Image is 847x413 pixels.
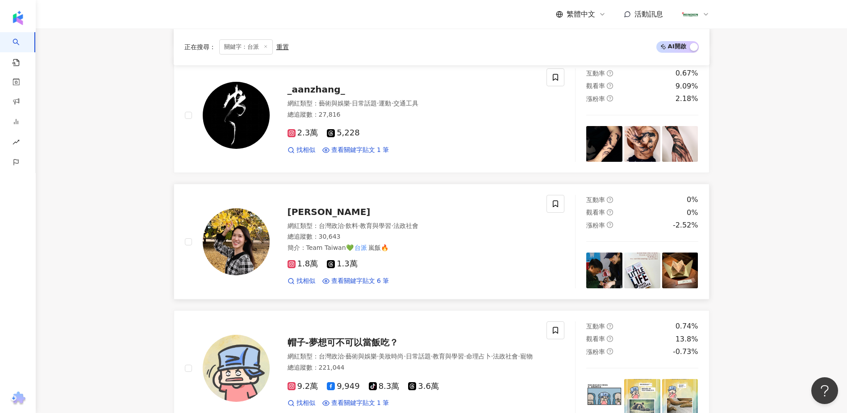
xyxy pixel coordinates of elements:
span: 關鍵字：台派 [219,39,273,55]
img: KOL Avatar [203,208,270,275]
div: 0.74% [676,321,698,331]
div: 總追蹤數 ： 27,816 [288,110,536,119]
span: 藝術與娛樂 [346,353,377,360]
img: post-image [624,253,660,289]
span: 漲粉率 [586,348,605,355]
span: · [391,100,393,107]
span: 9,949 [327,382,360,391]
span: 觀看率 [586,209,605,216]
a: 查看關鍵字貼文 1 筆 [322,399,389,408]
img: post-image [586,253,622,289]
a: 查看關鍵字貼文 6 筆 [322,277,389,286]
div: 網紅類型 ： [288,352,536,361]
span: · [518,353,520,360]
span: 1.3萬 [327,259,358,269]
span: · [491,353,493,360]
span: 1.8萬 [288,259,318,269]
div: 重置 [276,43,289,51]
div: 網紅類型 ： [288,99,536,108]
span: 寵物 [520,353,533,360]
span: question-circle [607,209,613,215]
span: 3.6萬 [408,382,439,391]
span: · [464,353,466,360]
span: question-circle [607,222,613,228]
span: 飲料 [346,222,358,229]
span: question-circle [607,336,613,342]
span: 8.3萬 [369,382,400,391]
span: 找相似 [296,277,315,286]
div: 9.09% [676,81,698,91]
span: question-circle [607,323,613,329]
span: _aanzhang_ [288,84,345,95]
span: 繁體中文 [567,9,595,19]
span: 嵐飯🔥 [368,244,388,251]
span: question-circle [607,348,613,354]
span: 2.3萬 [288,128,318,138]
span: 交通工具 [393,100,418,107]
span: 漲粉率 [586,222,605,229]
img: KOL Avatar [203,82,270,149]
img: HTW_logo.png [681,6,698,23]
div: 網紅類型 ： [288,222,536,231]
span: 觀看率 [586,335,605,342]
span: 查看關鍵字貼文 1 筆 [331,399,389,408]
span: 藝術與娛樂 [319,100,350,107]
span: · [358,222,360,229]
span: 簡介 ： [288,243,389,253]
div: 總追蹤數 ： 221,044 [288,363,536,372]
span: 找相似 [296,146,315,155]
span: 運動 [379,100,391,107]
img: chrome extension [9,392,27,406]
span: 正在搜尋 ： [184,43,216,51]
span: 法政社會 [493,353,518,360]
a: KOL Avatar[PERSON_NAME]網紅類型：台灣政治·飲料·教育與學習·法政社會總追蹤數：30,643簡介：Team Taiwan💚台派嵐飯🔥1.8萬1.3萬找相似查看關鍵字貼文 6... [174,184,709,299]
span: 教育與學習 [360,222,391,229]
mark: 台派 [354,243,369,253]
div: 總追蹤數 ： 30,643 [288,232,536,241]
img: post-image [662,126,698,162]
span: · [391,222,393,229]
img: post-image [662,253,698,289]
span: question-circle [607,83,613,89]
span: question-circle [607,70,613,76]
span: 活動訊息 [634,10,663,18]
span: · [404,353,405,360]
img: KOL Avatar [203,335,270,402]
span: · [377,100,379,107]
div: 13.8% [676,334,698,344]
img: logo icon [11,11,25,25]
span: · [377,353,379,360]
span: 查看關鍵字貼文 6 筆 [331,277,389,286]
span: 查看關鍵字貼文 1 筆 [331,146,389,155]
span: question-circle [607,197,613,203]
span: 5,228 [327,128,360,138]
span: 帽子-夢想可不可以當飯吃？ [288,337,398,348]
span: 命理占卜 [466,353,491,360]
div: 2.18% [676,94,698,104]
span: · [431,353,433,360]
span: 互動率 [586,70,605,77]
a: 找相似 [288,146,315,155]
iframe: Help Scout Beacon - Open [811,377,838,404]
span: 法政社會 [393,222,418,229]
span: 日常話題 [406,353,431,360]
span: Team Taiwan💚 [306,244,354,251]
a: 找相似 [288,399,315,408]
span: rise [13,133,20,153]
span: 教育與學習 [433,353,464,360]
a: KOL Avatar_aanzhang_網紅類型：藝術與娛樂·日常話題·運動·交通工具總追蹤數：27,8162.3萬5,228找相似查看關鍵字貼文 1 筆互動率question-circle0.... [174,57,709,173]
a: 找相似 [288,277,315,286]
span: 漲粉率 [586,95,605,102]
span: 美妝時尚 [379,353,404,360]
div: 0.67% [676,68,698,78]
span: 台灣政治 [319,222,344,229]
img: post-image [586,126,622,162]
div: 0% [687,208,698,218]
span: 台灣政治 [319,353,344,360]
img: post-image [624,126,660,162]
span: · [344,353,346,360]
span: 互動率 [586,196,605,203]
div: 0% [687,195,698,205]
span: 找相似 [296,399,315,408]
span: · [344,222,346,229]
